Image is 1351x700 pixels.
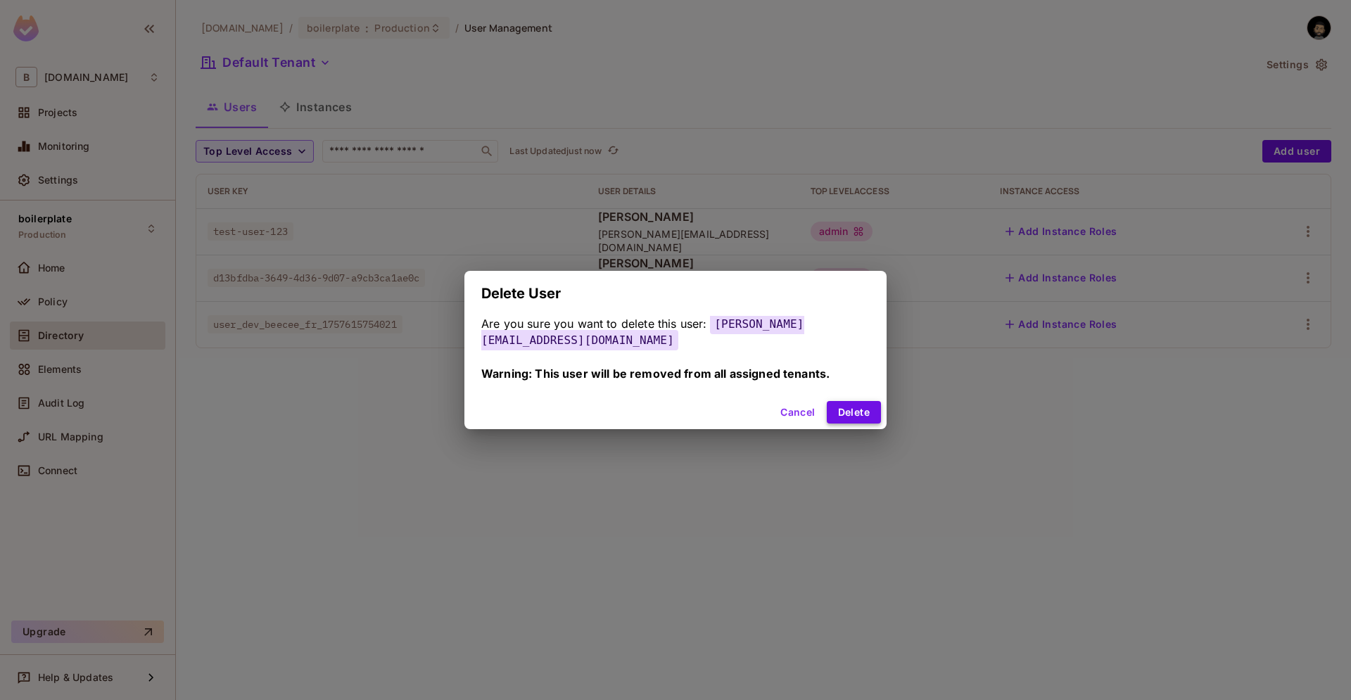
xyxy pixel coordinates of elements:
[775,401,820,424] button: Cancel
[464,271,887,316] h2: Delete User
[827,401,881,424] button: Delete
[481,317,706,331] span: Are you sure you want to delete this user:
[481,314,804,350] span: [PERSON_NAME][EMAIL_ADDRESS][DOMAIN_NAME]
[481,367,830,381] span: Warning: This user will be removed from all assigned tenants.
